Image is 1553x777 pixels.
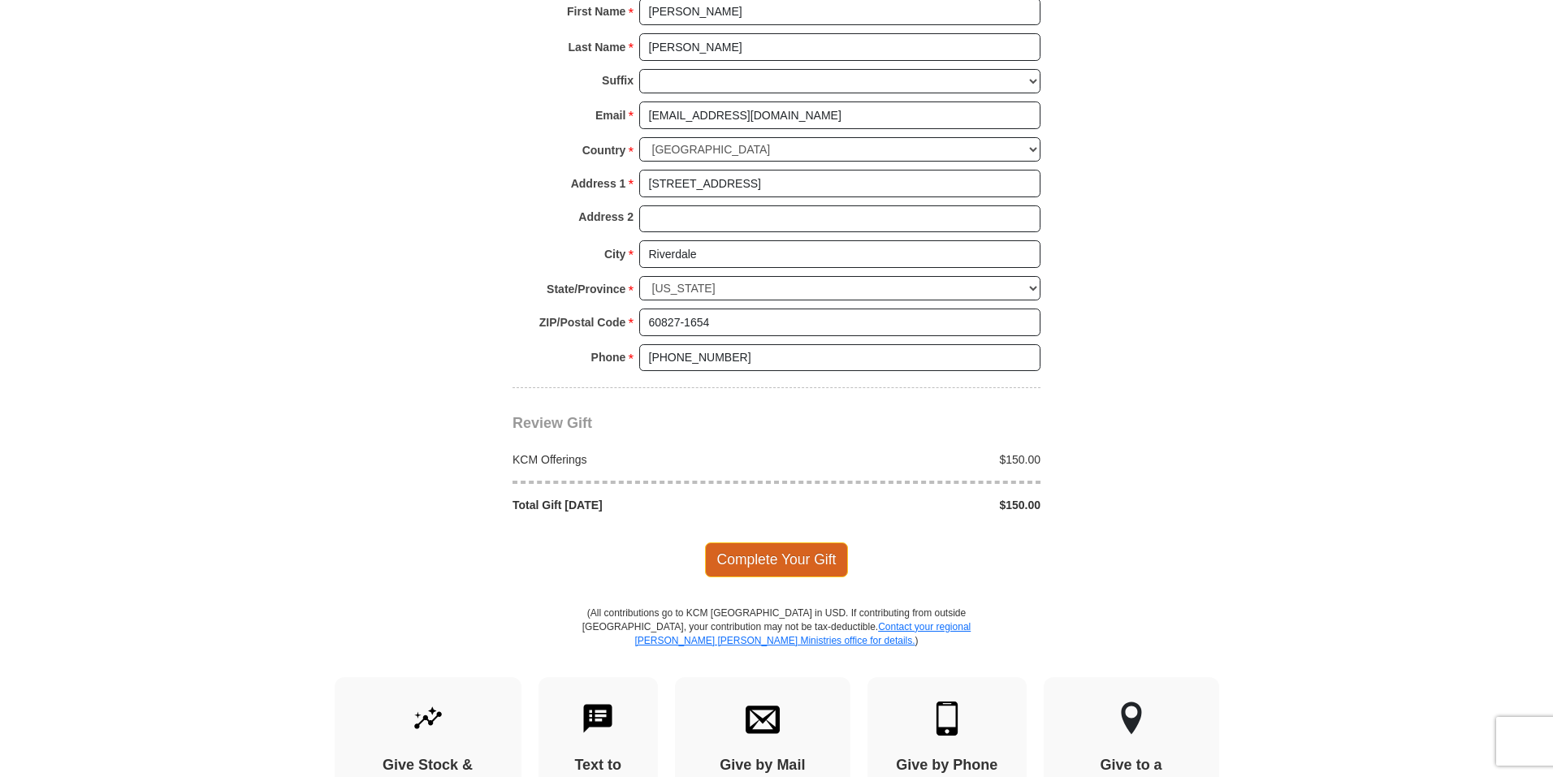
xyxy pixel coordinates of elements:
h4: Give by Phone [896,757,998,775]
strong: State/Province [547,278,625,300]
strong: Email [595,104,625,127]
img: text-to-give.svg [581,701,615,736]
img: other-region [1120,701,1143,736]
img: give-by-stock.svg [411,701,445,736]
strong: Suffix [602,69,634,92]
p: (All contributions go to KCM [GEOGRAPHIC_DATA] in USD. If contributing from outside [GEOGRAPHIC_D... [582,606,971,677]
a: Contact your regional [PERSON_NAME] [PERSON_NAME] Ministries office for details. [634,621,971,646]
strong: ZIP/Postal Code [539,311,626,334]
h4: Give by Mail [703,757,822,775]
div: $150.00 [776,451,1049,468]
div: Total Gift [DATE] [504,497,777,513]
img: mobile.svg [930,701,964,736]
div: $150.00 [776,497,1049,513]
span: Review Gift [513,415,592,431]
strong: Country [582,139,626,162]
div: KCM Offerings [504,451,777,468]
img: envelope.svg [746,701,780,736]
strong: Phone [591,346,626,369]
span: Complete Your Gift [705,542,849,576]
strong: Address 2 [578,205,634,228]
strong: City [604,243,625,265]
strong: Last Name [569,36,626,58]
strong: Address 1 [571,172,626,195]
